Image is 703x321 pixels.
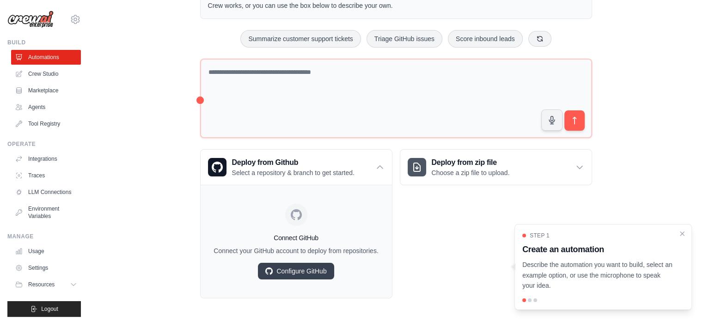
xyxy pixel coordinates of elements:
[7,11,54,28] img: Logo
[432,168,510,177] p: Choose a zip file to upload.
[240,30,361,48] button: Summarize customer support tickets
[530,232,550,239] span: Step 1
[11,50,81,65] a: Automations
[7,140,81,148] div: Operate
[208,246,385,255] p: Connect your GitHub account to deploy from repositories.
[208,233,385,242] h4: Connect GitHub
[522,260,673,291] p: Describe the automation you want to build, select an example option, or use the microphone to spe...
[11,100,81,115] a: Agents
[232,157,355,168] h3: Deploy from Github
[11,151,81,166] a: Integrations
[11,185,81,200] a: LLM Connections
[11,168,81,183] a: Traces
[28,281,55,288] span: Resources
[11,83,81,98] a: Marketplace
[522,243,673,256] h3: Create an automation
[11,260,81,275] a: Settings
[7,233,81,240] div: Manage
[11,201,81,224] a: Environment Variables
[7,301,81,317] button: Logout
[679,230,686,237] button: Close walkthrough
[432,157,510,168] h3: Deploy from zip file
[11,67,81,81] a: Crew Studio
[41,305,58,313] span: Logout
[232,168,355,177] p: Select a repository & branch to get started.
[258,263,334,279] a: Configure GitHub
[11,277,81,292] button: Resources
[367,30,442,48] button: Triage GitHub issues
[11,244,81,259] a: Usage
[11,116,81,131] a: Tool Registry
[7,39,81,46] div: Build
[448,30,523,48] button: Score inbound leads
[657,277,703,321] iframe: Chat Widget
